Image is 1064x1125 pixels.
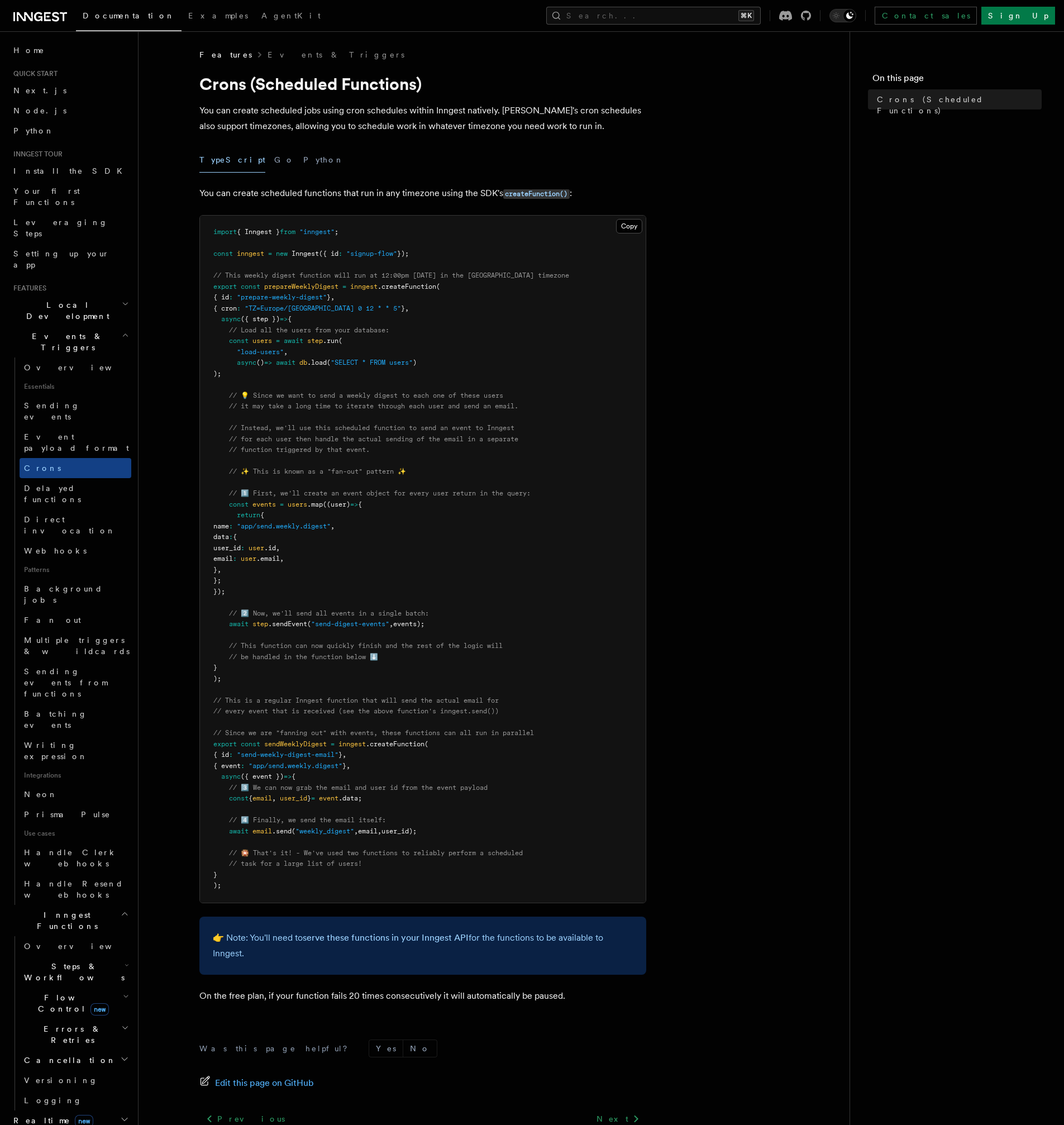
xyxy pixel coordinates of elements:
[213,293,229,301] span: { id
[213,930,633,961] p: 👉 Note: You'll need to for the functions to be available to Inngest.
[83,11,175,20] span: Documentation
[260,511,264,519] span: {
[199,988,646,1004] p: On the free plan, if your function fails 20 times consecutively it will automatically be paused.
[346,250,397,258] span: "signup-flow"
[241,555,256,562] span: user
[268,620,307,628] span: .sendEvent
[13,45,45,56] span: Home
[256,555,280,562] span: .email
[307,500,323,508] span: .map
[20,1050,131,1070] button: Cancellation
[229,489,531,497] span: // 1️⃣ First, we'll create an event object for every user return in the query:
[299,359,307,366] span: db
[229,794,249,802] span: const
[20,458,131,478] a: Crons
[237,511,260,519] span: return
[284,337,303,345] span: await
[20,784,131,804] a: Neon
[20,961,125,983] span: Steps & Workflows
[188,11,248,20] span: Examples
[20,766,131,784] span: Integrations
[358,827,378,835] span: email
[213,588,225,595] span: });
[381,827,417,835] span: user_id);
[199,185,646,202] p: You can create scheduled functions that run in any timezone using the SDK's :
[24,515,116,535] span: Direct invocation
[9,101,131,121] a: Node.js
[311,620,389,628] span: "send-digest-events"
[403,1040,437,1057] button: No
[24,616,81,625] span: Fan out
[369,1040,403,1057] button: Yes
[9,69,58,78] span: Quick start
[245,304,401,312] span: "TZ=Europe/[GEOGRAPHIC_DATA] 0 12 * * 5"
[9,295,131,326] button: Local Development
[9,299,122,322] span: Local Development
[199,74,646,94] h1: Crons (Scheduled Functions)
[24,484,81,504] span: Delayed functions
[241,283,260,290] span: const
[295,827,354,835] span: "weekly_digest"
[327,293,331,301] span: }
[229,609,429,617] span: // 2️⃣ Now, we'll send all events in a single batch:
[199,103,646,134] p: You can create scheduled jobs using cron schedules within Inngest natively. [PERSON_NAME]'s cron ...
[13,86,66,95] span: Next.js
[9,905,131,936] button: Inngest Functions
[338,740,366,748] span: inngest
[20,427,131,458] a: Event payload format
[213,664,217,671] span: }
[20,357,131,378] a: Overview
[213,675,221,683] span: );
[276,337,280,345] span: =
[241,740,260,748] span: const
[213,740,237,748] span: export
[303,147,344,173] button: Python
[20,478,131,509] a: Delayed functions
[292,827,295,835] span: (
[24,879,123,899] span: Handle Resend webhooks
[20,824,131,842] span: Use cases
[280,555,284,562] span: ,
[9,244,131,275] a: Setting up your app
[229,860,362,867] span: // task for a large list of users!
[237,304,241,312] span: :
[213,729,534,737] span: // Since we are "fanning out" with events, these functions can all run in parallel
[90,1003,109,1016] span: new
[20,874,131,905] a: Handle Resend webhooks
[877,94,1042,116] span: Crons (Scheduled Functions)
[213,871,217,879] span: }
[24,546,87,555] span: Webhooks
[229,642,503,650] span: // This function can now quickly finish and the rest of the logic will
[229,435,518,443] span: // for each user then handle the actual sending of the email in a separate
[9,326,131,357] button: Events & Triggers
[616,219,642,233] button: Copy
[331,359,413,366] span: "SELECT * FROM users"
[20,988,131,1019] button: Flow Controlnew
[424,740,428,748] span: (
[229,402,518,410] span: // it may take a long time to iterate through each user and send an email.
[13,126,54,135] span: Python
[229,751,233,759] span: :
[237,293,327,301] span: "prepare-weekly-digest"
[261,11,321,20] span: AgentKit
[229,816,386,824] span: // 4️⃣ Finally, we send the email itself:
[199,49,252,60] span: Features
[233,533,237,541] span: {
[252,337,272,345] span: users
[24,432,129,452] span: Event payload format
[9,161,131,181] a: Install the SDK
[338,751,342,759] span: }
[229,827,249,835] span: await
[272,827,292,835] span: .send
[276,250,288,258] span: new
[24,790,58,799] span: Neon
[9,357,131,905] div: Events & Triggers
[229,784,488,792] span: // 3️⃣ We can now grab the email and user id from the event payload
[20,378,131,395] span: Essentials
[389,620,393,628] span: ,
[241,773,284,780] span: ({ event })
[24,741,88,761] span: Writing expression
[331,522,335,530] span: ,
[9,284,46,293] span: Features
[24,709,87,730] span: Batching events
